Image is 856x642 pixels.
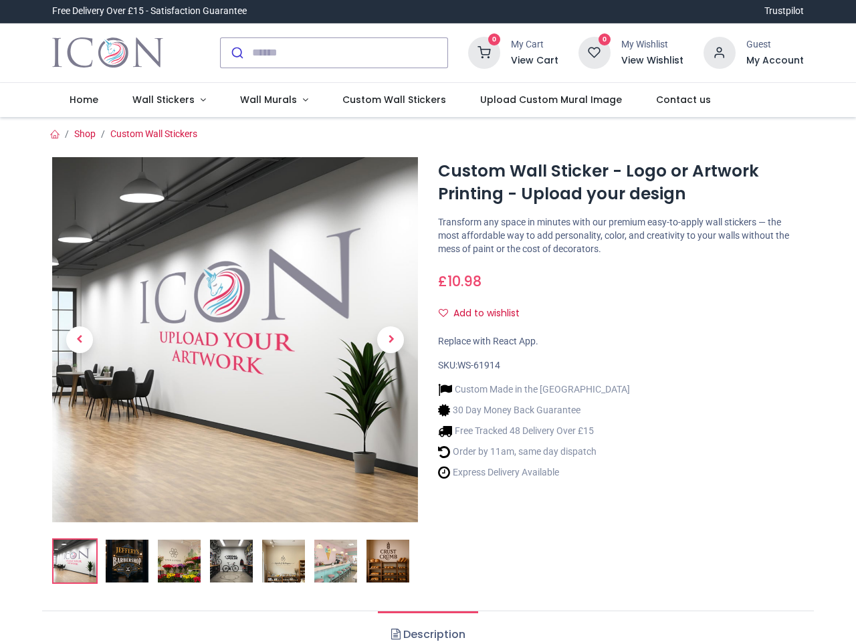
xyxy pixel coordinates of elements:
[438,359,804,372] div: SKU:
[480,93,622,106] span: Upload Custom Mural Image
[66,326,93,353] span: Previous
[764,5,804,18] a: Trustpilot
[52,157,418,523] img: Custom Wall Sticker - Logo or Artwork Printing - Upload your design
[262,540,305,582] img: Custom Wall Sticker - Logo or Artwork Printing - Upload your design
[53,540,96,582] img: Custom Wall Sticker - Logo or Artwork Printing - Upload your design
[457,360,500,370] span: WS-61914
[438,216,804,255] p: Transform any space in minutes with our premium easy-to-apply wall stickers — the most affordable...
[621,54,683,68] a: View Wishlist
[578,46,611,57] a: 0
[438,160,804,206] h1: Custom Wall Sticker - Logo or Artwork Printing - Upload your design
[363,212,418,468] a: Next
[438,465,630,479] li: Express Delivery Available
[377,326,404,353] span: Next
[746,38,804,51] div: Guest
[221,38,252,68] button: Submit
[438,272,481,291] span: £
[74,128,96,139] a: Shop
[70,93,98,106] span: Home
[656,93,711,106] span: Contact us
[621,38,683,51] div: My Wishlist
[438,445,630,459] li: Order by 11am, same day dispatch
[52,212,107,468] a: Previous
[438,302,531,325] button: Add to wishlistAdd to wishlist
[439,308,448,318] i: Add to wishlist
[342,93,446,106] span: Custom Wall Stickers
[158,540,201,582] img: Custom Wall Sticker - Logo or Artwork Printing - Upload your design
[210,540,253,582] img: Custom Wall Sticker - Logo or Artwork Printing - Upload your design
[106,540,148,582] img: Custom Wall Sticker - Logo or Artwork Printing - Upload your design
[314,540,357,582] img: Custom Wall Sticker - Logo or Artwork Printing - Upload your design
[438,335,804,348] div: Replace with React App.
[438,424,630,438] li: Free Tracked 48 Delivery Over £15
[511,54,558,68] a: View Cart
[468,46,500,57] a: 0
[52,34,163,72] a: Logo of Icon Wall Stickers
[366,540,409,582] img: Custom Wall Sticker - Logo or Artwork Printing - Upload your design
[132,93,195,106] span: Wall Stickers
[488,33,501,46] sup: 0
[240,93,297,106] span: Wall Murals
[110,128,197,139] a: Custom Wall Stickers
[447,272,481,291] span: 10.98
[52,5,247,18] div: Free Delivery Over £15 - Satisfaction Guarantee
[438,403,630,417] li: 30 Day Money Back Guarantee
[599,33,611,46] sup: 0
[511,38,558,51] div: My Cart
[746,54,804,68] a: My Account
[438,383,630,397] li: Custom Made in the [GEOGRAPHIC_DATA]
[52,34,163,72] img: Icon Wall Stickers
[116,83,223,118] a: Wall Stickers
[223,83,325,118] a: Wall Murals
